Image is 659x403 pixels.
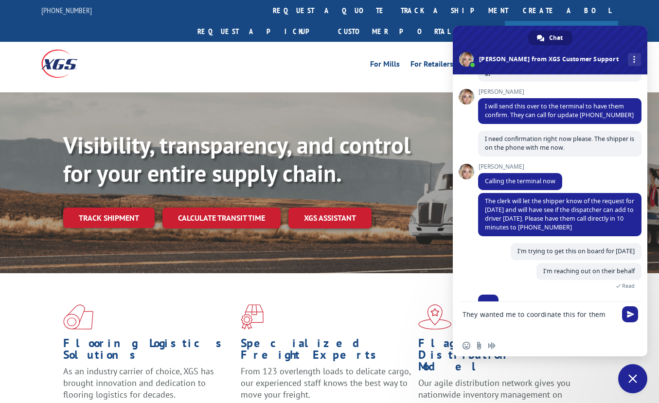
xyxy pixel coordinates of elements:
span: Send [622,306,638,322]
span: Calling the terminal now [485,177,555,185]
b: Visibility, transparency, and control for your entire supply chain. [63,130,410,188]
span: I'm trying to get this on board for [DATE] [517,247,635,255]
a: XGS ASSISTANT [288,208,372,228]
a: Agent [457,21,505,42]
h1: Flagship Distribution Model [418,337,588,377]
a: Request a pickup [190,21,331,42]
a: Chat [528,31,572,45]
span: I need confirmation right now please. The shipper is on the phone with me now. [485,135,634,152]
a: Customer Portal [331,21,457,42]
a: Close chat [618,364,647,393]
a: Join Our Team [505,21,618,42]
a: [PHONE_NUMBER] [41,5,92,15]
h1: Flooring Logistics Solutions [63,337,233,366]
span: [PERSON_NAME] [478,88,641,95]
img: xgs-icon-total-supply-chain-intelligence-red [63,304,93,330]
span: Read [622,282,635,289]
span: The clerk will let the shipper know of the request for [DATE] and will have see if the dispatcher... [485,197,634,231]
a: Track shipment [63,208,155,228]
span: I will send this over to the terminal to have them confirm. They can call for update [PHONE_NUMBER] [485,102,634,119]
span: I'm reaching out on their behalf [543,267,635,275]
span: Audio message [488,342,496,350]
span: Insert an emoji [463,342,470,350]
span: Send a file [475,342,483,350]
span: [PERSON_NAME] [478,163,562,170]
img: xgs-icon-flagship-distribution-model-red [418,304,452,330]
a: Calculate transit time [162,208,281,228]
textarea: Compose your message... [463,302,618,335]
h1: Specialized Freight Experts [241,337,411,366]
a: For Mills [370,60,400,71]
a: For Retailers [410,60,453,71]
span: Chat [549,31,563,45]
span: As an industry carrier of choice, XGS has brought innovation and dedication to flooring logistics... [63,366,214,400]
img: xgs-icon-focused-on-flooring-red [241,304,264,330]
